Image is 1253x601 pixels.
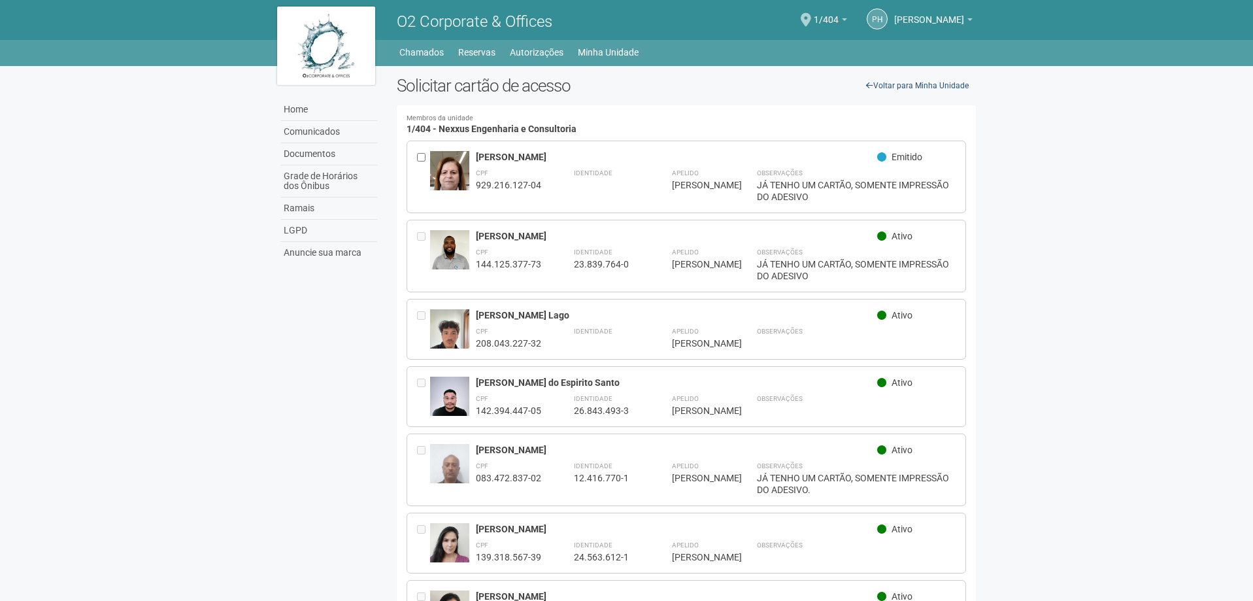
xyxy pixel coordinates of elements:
[672,395,699,402] strong: Apelido
[574,472,639,484] div: 12.416.770-1
[892,231,912,241] span: Ativo
[417,377,430,417] div: Entre em contato com a Aministração para solicitar o cancelamento ou 2a via
[757,328,803,335] strong: Observações
[867,9,888,29] a: PH
[430,230,469,283] img: user.jpg
[574,395,612,402] strong: Identidade
[894,16,973,27] a: [PERSON_NAME]
[672,541,699,549] strong: Apelido
[430,309,469,356] img: user.jpg
[476,405,541,417] div: 142.394.447-05
[397,12,552,31] span: O2 Corporate & Offices
[476,395,488,402] strong: CPF
[672,337,724,349] div: [PERSON_NAME]
[280,121,377,143] a: Comunicados
[892,310,912,320] span: Ativo
[757,541,803,549] strong: Observações
[892,524,912,534] span: Ativo
[757,395,803,402] strong: Observações
[476,309,878,321] div: [PERSON_NAME] Lago
[476,472,541,484] div: 083.472.837-02
[280,143,377,165] a: Documentos
[814,2,839,25] span: 1/404
[430,151,469,205] img: user.jpg
[476,151,878,163] div: [PERSON_NAME]
[430,523,469,570] img: user.jpg
[894,2,964,25] span: Paulo Henrique Raña Cristovam
[476,444,878,456] div: [PERSON_NAME]
[399,43,444,61] a: Chamados
[430,377,469,430] img: user.jpg
[757,258,956,282] div: JÁ TENHO UM CARTÃO, SOMENTE IMPRESSÃO DO ADESIVO
[892,377,912,388] span: Ativo
[407,115,967,134] h4: 1/404 - Nexxus Engenharia e Consultoria
[476,179,541,191] div: 929.216.127-04
[757,462,803,470] strong: Observações
[574,551,639,563] div: 24.563.612-1
[280,165,377,197] a: Grade de Horários dos Ônibus
[476,377,878,388] div: [PERSON_NAME] do Espirito Santo
[476,337,541,349] div: 208.043.227-32
[892,445,912,455] span: Ativo
[280,242,377,264] a: Anuncie sua marca
[672,328,699,335] strong: Apelido
[574,541,612,549] strong: Identidade
[476,541,488,549] strong: CPF
[574,462,612,470] strong: Identidade
[757,472,956,496] div: JÁ TENHO UM CARTÃO, SOMENTE IMPRESSÃO DO ADESIVO.
[757,179,956,203] div: JÁ TENHO UM CARTÃO, SOMENTE IMPRESSÃO DO ADESIVO
[672,551,724,563] div: [PERSON_NAME]
[407,115,967,122] small: Membros da unidade
[574,169,612,177] strong: Identidade
[280,99,377,121] a: Home
[476,169,488,177] strong: CPF
[476,230,878,242] div: [PERSON_NAME]
[892,152,922,162] span: Emitido
[417,309,430,349] div: Entre em contato com a Aministração para solicitar o cancelamento ou 2a via
[458,43,495,61] a: Reservas
[476,258,541,270] div: 144.125.377-73
[757,169,803,177] strong: Observações
[672,462,699,470] strong: Apelido
[476,328,488,335] strong: CPF
[417,523,430,563] div: Entre em contato com a Aministração para solicitar o cancelamento ou 2a via
[476,551,541,563] div: 139.318.567-39
[476,462,488,470] strong: CPF
[397,76,977,95] h2: Solicitar cartão de acesso
[672,249,699,256] strong: Apelido
[672,405,724,417] div: [PERSON_NAME]
[672,179,724,191] div: [PERSON_NAME]
[574,249,612,256] strong: Identidade
[476,523,878,535] div: [PERSON_NAME]
[757,249,803,256] strong: Observações
[417,230,430,282] div: Entre em contato com a Aministração para solicitar o cancelamento ou 2a via
[859,76,976,95] a: Voltar para Minha Unidade
[417,444,430,496] div: Entre em contato com a Aministração para solicitar o cancelamento ou 2a via
[814,16,847,27] a: 1/404
[672,472,724,484] div: [PERSON_NAME]
[574,405,639,417] div: 26.843.493-3
[476,249,488,256] strong: CPF
[672,258,724,270] div: [PERSON_NAME]
[430,444,469,527] img: user.jpg
[510,43,563,61] a: Autorizações
[280,197,377,220] a: Ramais
[672,169,699,177] strong: Apelido
[277,7,375,85] img: logo.jpg
[574,328,612,335] strong: Identidade
[578,43,639,61] a: Minha Unidade
[574,258,639,270] div: 23.839.764-0
[280,220,377,242] a: LGPD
